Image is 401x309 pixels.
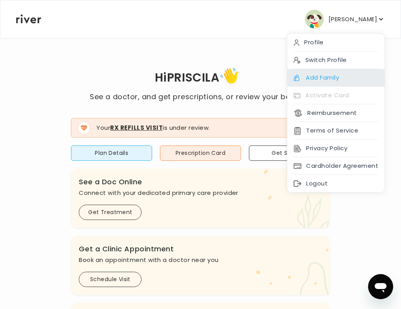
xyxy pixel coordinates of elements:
[90,91,311,102] p: See a doctor, and get prescriptions, or review your benefits
[160,145,241,161] button: Prescription Card
[287,51,385,69] div: Switch Profile
[287,175,385,193] div: Logout
[90,65,311,91] h1: Hi PRISCILA
[249,145,330,161] button: Get Support
[368,274,393,299] iframe: Button to launch messaging window
[305,10,385,29] button: user avatar[PERSON_NAME]
[79,205,142,220] button: Get Treatment
[287,87,385,104] div: Activate Card
[294,107,357,118] button: Reimbursement
[96,124,210,133] p: Your is under review.
[110,124,163,132] strong: Rx Refills Visit
[79,254,322,265] p: Book an appointment with a doctor near you
[287,122,385,140] div: Terms of Service
[287,140,385,157] div: Privacy Policy
[287,157,385,175] div: Cardholder Agreement
[79,187,322,198] p: Connect with your dedicated primary care provider
[79,272,142,287] button: Schedule Visit
[328,14,377,25] p: [PERSON_NAME]
[71,145,152,161] button: Plan Details
[305,10,324,29] img: user avatar
[79,244,322,254] h3: Get a Clinic Appointment
[287,34,385,51] div: Profile
[287,69,385,87] div: Add Family
[79,176,322,187] h3: See a Doc Online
